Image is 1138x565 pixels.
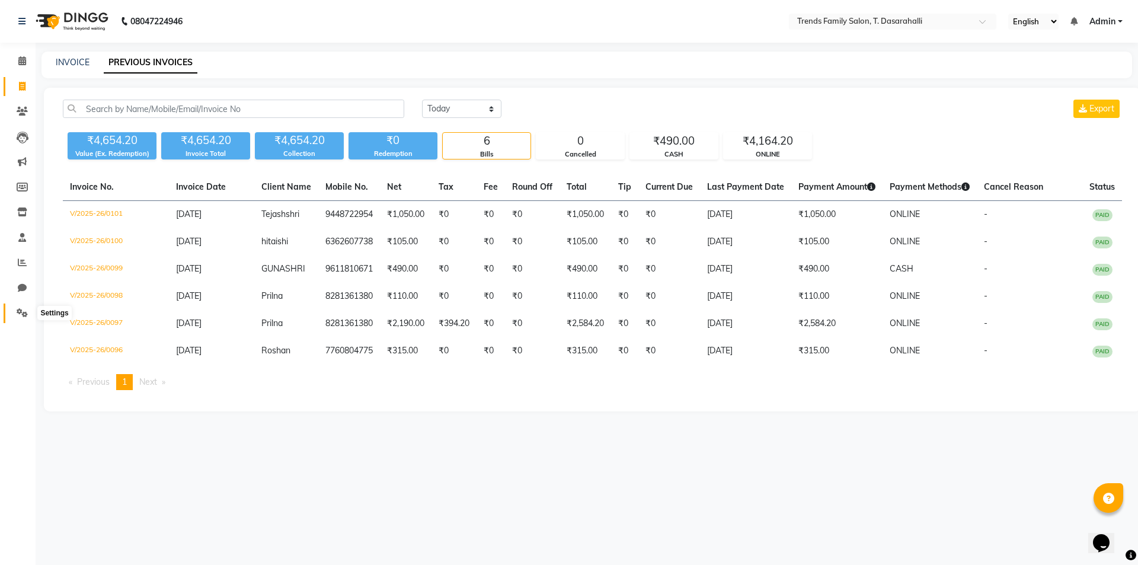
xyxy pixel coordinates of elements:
[387,181,401,192] span: Net
[431,310,477,337] td: ₹394.20
[431,228,477,256] td: ₹0
[630,133,718,149] div: ₹490.00
[638,310,700,337] td: ₹0
[477,256,505,283] td: ₹0
[724,133,811,149] div: ₹4,164.20
[261,263,305,274] span: GUNASHRI
[1092,346,1113,357] span: PAID
[1089,15,1115,28] span: Admin
[560,228,611,256] td: ₹105.00
[638,283,700,310] td: ₹0
[798,181,875,192] span: Payment Amount
[984,318,987,328] span: -
[505,310,560,337] td: ₹0
[1073,100,1120,118] button: Export
[611,337,638,365] td: ₹0
[176,345,202,356] span: [DATE]
[431,283,477,310] td: ₹0
[477,283,505,310] td: ₹0
[700,337,791,365] td: [DATE]
[611,256,638,283] td: ₹0
[349,132,437,149] div: ₹0
[700,283,791,310] td: [DATE]
[1088,518,1126,553] iframe: chat widget
[700,310,791,337] td: [DATE]
[261,318,283,328] span: Prilna
[984,236,987,247] span: -
[724,149,811,159] div: ONLINE
[700,228,791,256] td: [DATE]
[536,149,624,159] div: Cancelled
[984,181,1043,192] span: Cancel Reason
[63,283,169,310] td: V/2025-26/0098
[791,283,883,310] td: ₹110.00
[176,181,226,192] span: Invoice Date
[477,228,505,256] td: ₹0
[611,283,638,310] td: ₹0
[261,345,290,356] span: Roshan
[255,132,344,149] div: ₹4,654.20
[255,149,344,159] div: Collection
[700,256,791,283] td: [DATE]
[443,133,530,149] div: 6
[890,318,920,328] span: ONLINE
[431,337,477,365] td: ₹0
[611,201,638,229] td: ₹0
[505,337,560,365] td: ₹0
[176,263,202,274] span: [DATE]
[1092,237,1113,248] span: PAID
[104,52,197,74] a: PREVIOUS INVOICES
[505,283,560,310] td: ₹0
[261,181,311,192] span: Client Name
[176,291,202,301] span: [DATE]
[477,310,505,337] td: ₹0
[380,283,431,310] td: ₹110.00
[477,337,505,365] td: ₹0
[618,181,631,192] span: Tip
[645,181,693,192] span: Current Due
[512,181,552,192] span: Round Off
[484,181,498,192] span: Fee
[984,263,987,274] span: -
[1092,291,1113,303] span: PAID
[30,5,111,38] img: logo
[791,201,883,229] td: ₹1,050.00
[1089,103,1114,114] span: Export
[176,209,202,219] span: [DATE]
[380,310,431,337] td: ₹2,190.00
[791,228,883,256] td: ₹105.00
[380,337,431,365] td: ₹315.00
[1089,181,1115,192] span: Status
[261,291,283,301] span: Prilna
[63,337,169,365] td: V/2025-26/0096
[890,263,913,274] span: CASH
[261,209,299,219] span: Tejashshri
[638,337,700,365] td: ₹0
[638,228,700,256] td: ₹0
[77,376,110,387] span: Previous
[325,181,368,192] span: Mobile No.
[791,310,883,337] td: ₹2,584.20
[318,337,380,365] td: 7760804775
[439,181,453,192] span: Tax
[63,228,169,256] td: V/2025-26/0100
[139,376,157,387] span: Next
[1092,264,1113,276] span: PAID
[380,228,431,256] td: ₹105.00
[638,256,700,283] td: ₹0
[560,283,611,310] td: ₹110.00
[611,310,638,337] td: ₹0
[560,201,611,229] td: ₹1,050.00
[176,318,202,328] span: [DATE]
[349,149,437,159] div: Redemption
[890,291,920,301] span: ONLINE
[161,132,250,149] div: ₹4,654.20
[560,337,611,365] td: ₹315.00
[443,149,530,159] div: Bills
[630,149,718,159] div: CASH
[505,228,560,256] td: ₹0
[1092,318,1113,330] span: PAID
[68,149,156,159] div: Value (Ex. Redemption)
[984,209,987,219] span: -
[63,201,169,229] td: V/2025-26/0101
